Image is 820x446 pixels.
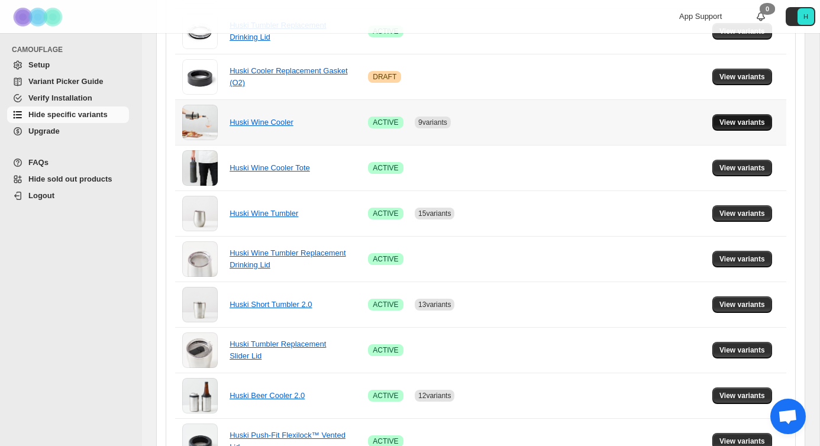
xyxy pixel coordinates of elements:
span: 9 variants [418,118,447,127]
img: Huski Wine Cooler [182,105,218,140]
a: Huski Wine Tumbler Replacement Drinking Lid [230,248,346,269]
button: View variants [712,114,772,131]
a: Logout [7,188,129,204]
img: Huski Tumbler Replacement Slider Lid [182,332,218,368]
span: Hide sold out products [28,174,112,183]
button: View variants [712,160,772,176]
text: H [803,13,808,20]
a: Huski Wine Cooler [230,118,293,127]
span: ACTIVE [373,437,398,446]
div: Open chat [770,399,806,434]
span: Upgrade [28,127,60,135]
span: View variants [719,163,765,173]
button: View variants [712,69,772,85]
img: Huski Beer Cooler 2.0 [182,378,218,413]
span: ACTIVE [373,254,398,264]
img: Huski Short Tumbler 2.0 [182,287,218,322]
button: View variants [712,205,772,222]
span: View variants [719,300,765,309]
span: View variants [719,118,765,127]
a: Huski Beer Cooler 2.0 [230,391,305,400]
span: View variants [719,254,765,264]
span: ACTIVE [373,209,398,218]
div: 0 [760,3,775,15]
span: ACTIVE [373,345,398,355]
a: Setup [7,57,129,73]
button: View variants [712,387,772,404]
a: Huski Cooler Replacement Gasket (O2) [230,66,347,87]
span: Setup [28,60,50,69]
a: Verify Installation [7,90,129,106]
a: Huski Tumbler Replacement Slider Lid [230,340,326,360]
span: 15 variants [418,209,451,218]
span: 13 variants [418,300,451,309]
a: FAQs [7,154,129,171]
a: Hide sold out products [7,171,129,188]
span: Logout [28,191,54,200]
a: Hide specific variants [7,106,129,123]
span: DRAFT [373,72,396,82]
a: Huski Wine Tumbler [230,209,298,218]
span: Verify Installation [28,93,92,102]
span: CAMOUFLAGE [12,45,134,54]
button: View variants [712,342,772,358]
span: ACTIVE [373,391,398,400]
span: View variants [719,437,765,446]
a: Huski Short Tumbler 2.0 [230,300,312,309]
span: Hide specific variants [28,110,108,119]
button: View variants [712,296,772,313]
span: View variants [719,391,765,400]
img: Camouflage [9,1,69,33]
span: ACTIVE [373,118,398,127]
span: App Support [679,12,722,21]
span: 12 variants [418,392,451,400]
img: Huski Wine Tumbler [182,196,218,231]
a: Variant Picker Guide [7,73,129,90]
span: ACTIVE [373,163,398,173]
a: Huski Wine Cooler Tote [230,163,310,172]
span: View variants [719,72,765,82]
a: 0 [755,11,767,22]
span: View variants [719,345,765,355]
span: ACTIVE [373,300,398,309]
button: View variants [712,251,772,267]
img: Huski Cooler Replacement Gasket (O2) [182,59,218,95]
img: Huski Wine Tumbler Replacement Drinking Lid [182,241,218,277]
button: Avatar with initials H [786,7,815,26]
span: View variants [719,209,765,218]
img: Huski Wine Cooler Tote [182,150,218,186]
span: Avatar with initials H [798,8,814,25]
span: FAQs [28,158,49,167]
span: Variant Picker Guide [28,77,103,86]
a: Upgrade [7,123,129,140]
